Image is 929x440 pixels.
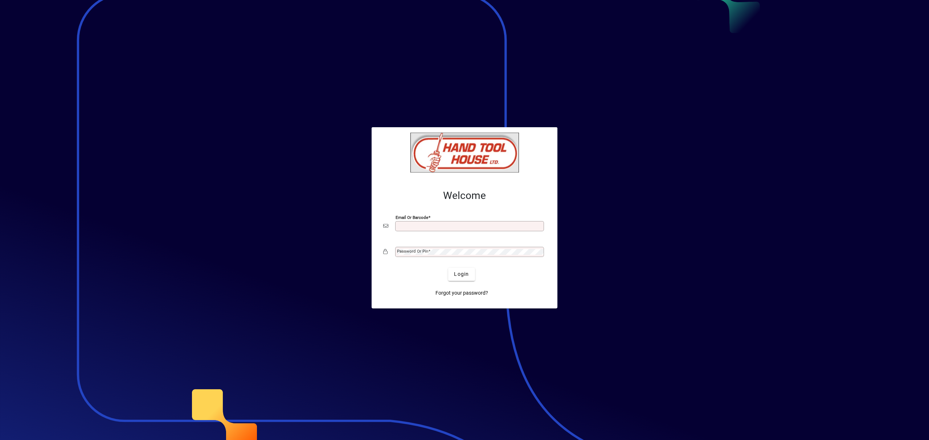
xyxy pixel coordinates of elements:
a: Forgot your password? [433,287,491,300]
mat-label: Email or Barcode [396,215,428,220]
mat-label: Password or Pin [397,249,428,254]
button: Login [448,268,475,281]
h2: Welcome [383,190,546,202]
span: Forgot your password? [435,289,488,297]
span: Login [454,270,469,278]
